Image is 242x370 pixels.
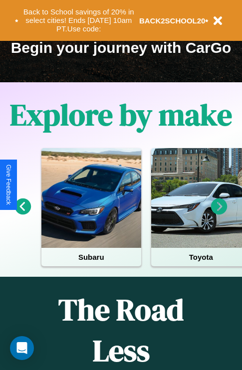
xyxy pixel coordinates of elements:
[10,336,34,360] div: Open Intercom Messenger
[139,16,206,25] b: BACK2SCHOOL20
[18,5,139,36] button: Back to School savings of 20% in select cities! Ends [DATE] 10am PT.Use code:
[5,165,12,205] div: Give Feedback
[10,94,232,135] h1: Explore by make
[41,248,141,266] h4: Subaru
